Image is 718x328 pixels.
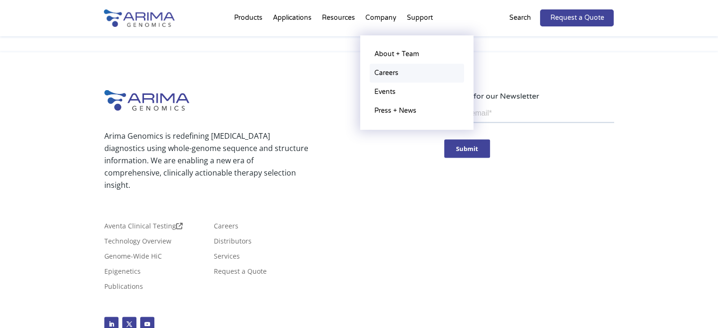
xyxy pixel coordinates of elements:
img: Arima-Genomics-logo [104,9,175,27]
iframe: Form 0 [444,102,614,174]
a: Request a Quote [214,268,267,278]
a: Epigenetics [104,268,141,278]
p: Sign up for our Newsletter [444,90,614,102]
a: Aventa Clinical Testing [104,222,183,233]
a: About + Team [370,45,464,64]
a: Distributors [214,237,252,248]
a: Genome-Wide HiC [104,252,162,263]
p: Arima Genomics is redefining [MEDICAL_DATA] diagnostics using whole-genome sequence and structure... [104,129,308,191]
a: Events [370,83,464,101]
a: Technology Overview [104,237,171,248]
img: Arima-Genomics-logo [104,90,189,110]
p: Search [509,12,531,24]
a: Publications [104,283,143,293]
a: Request a Quote [540,9,614,26]
a: Careers [370,64,464,83]
a: Press + News [370,101,464,120]
a: Services [214,252,240,263]
a: Careers [214,222,238,233]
